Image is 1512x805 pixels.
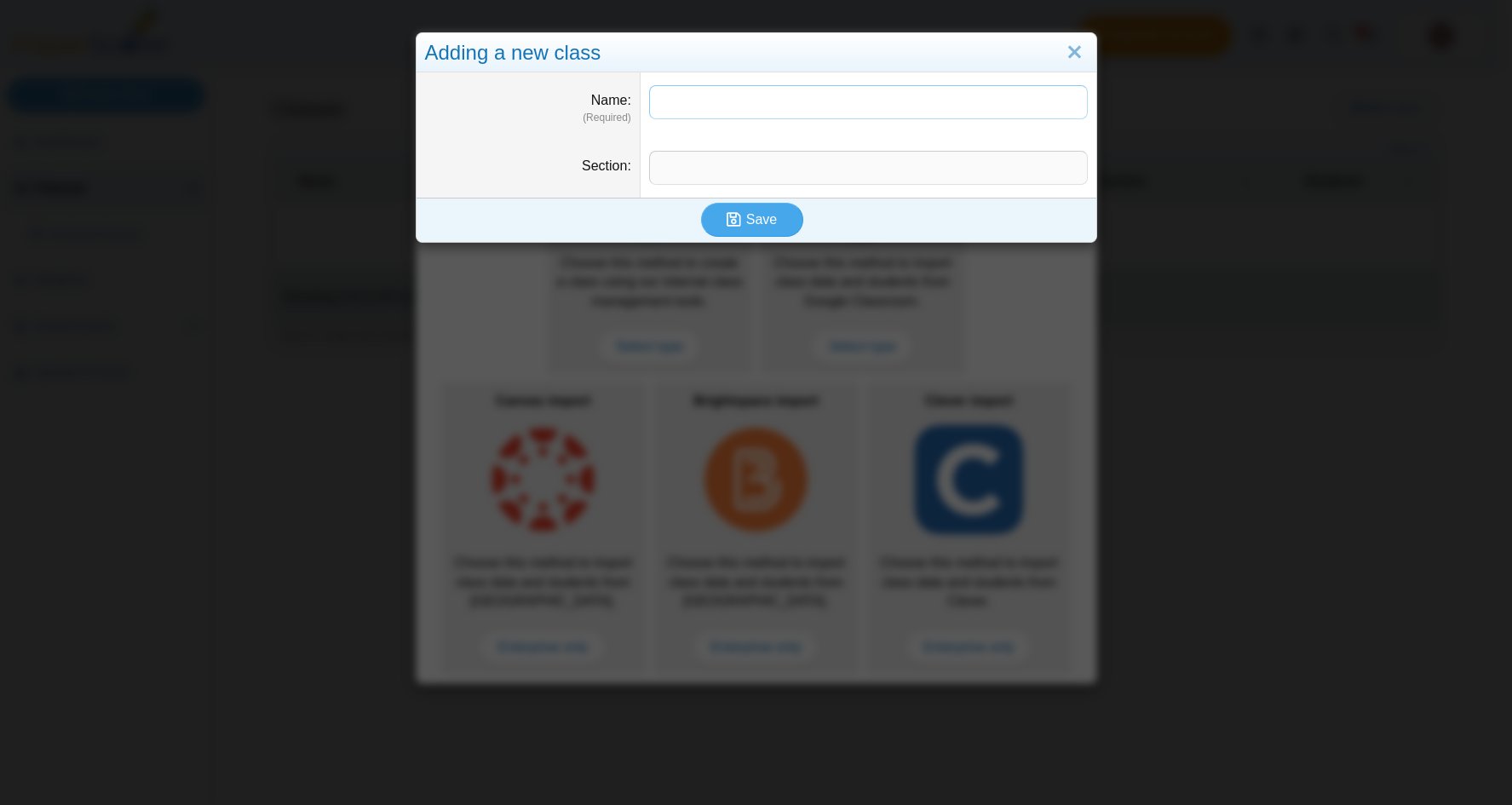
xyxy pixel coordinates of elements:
[701,203,803,237] button: Save
[1061,38,1088,67] a: Close
[591,93,631,107] label: Name
[425,111,631,125] dfn: (Required)
[746,212,777,227] span: Save
[582,158,631,173] label: Section
[417,33,1096,73] div: Adding a new class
